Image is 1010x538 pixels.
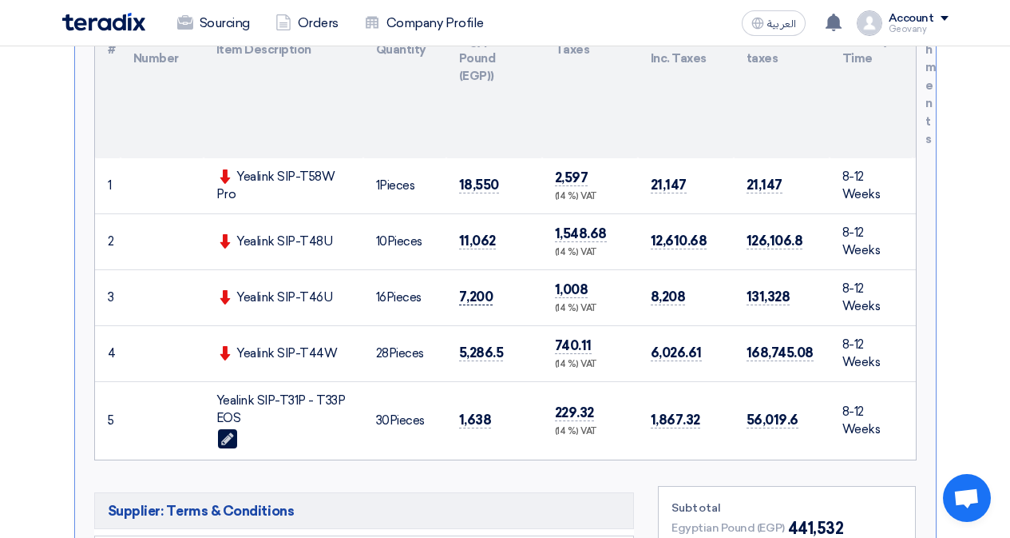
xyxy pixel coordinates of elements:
span: 8,208 [651,289,686,305]
td: 8-12 Weeks [830,158,913,214]
span: 1,548.68 [555,225,607,242]
td: 8-12 Weeks [830,325,913,381]
div: Yealink SIP-T44W [216,345,351,363]
div: (14 %) VAT [555,425,625,439]
td: 1 [95,158,121,214]
span: 30 [376,413,390,428]
div: (14 %) VAT [555,190,625,204]
div: Yealink SIP-T58W Pro [216,168,351,204]
span: 168,745.08 [747,345,814,361]
td: Pieces [363,269,446,325]
span: 6,026.61 [651,345,702,361]
span: 740.11 [555,337,592,354]
td: Pieces [363,325,446,381]
span: 7,200 [459,289,493,305]
td: 2 [95,213,121,269]
div: Account [889,12,934,26]
span: 56,019.6 [747,412,798,428]
td: 3 [95,269,121,325]
img: Teradix logo [62,13,145,31]
td: Pieces [363,213,446,269]
button: العربية [742,10,806,36]
a: Orders [263,6,351,41]
span: 1,638 [459,412,492,428]
span: Egyptian Pound (EGP) [671,520,784,536]
span: 11,062 [459,233,496,249]
span: 28 [376,346,389,361]
span: 5,286.5 [459,345,504,361]
span: 1 [376,178,380,193]
div: (14 %) VAT [555,358,625,372]
span: 10 [376,234,387,249]
span: 21,147 [651,177,687,193]
div: Yealink SIP-T48U [216,233,351,251]
td: Pieces [363,158,446,214]
div: Geovany [889,25,949,34]
span: 131,328 [747,289,790,305]
span: العربية [767,18,796,30]
img: profile_test.png [857,10,882,36]
td: 8-12 Weeks [830,213,913,269]
td: 8-12 Weeks [830,381,913,460]
td: Pieces [363,381,446,460]
span: 21,147 [747,177,782,193]
span: 229.32 [555,404,594,421]
span: 1,867.32 [651,412,700,428]
div: Yealink SIP-T46U [216,289,351,307]
a: Company Profile [351,6,497,41]
div: (14 %) VAT [555,302,625,316]
td: 8-12 Weeks [830,269,913,325]
span: 2,597 [555,169,588,186]
span: 1,008 [555,281,588,298]
a: Sourcing [164,6,263,41]
div: Subtotal [671,500,902,516]
span: 16 [376,290,386,305]
h5: Supplier: Terms & Conditions [94,492,635,529]
div: Open chat [943,474,991,522]
td: 5 [95,381,121,460]
td: 4 [95,325,121,381]
span: 12,610.68 [651,233,707,249]
span: 18,550 [459,177,499,193]
span: 126,106.8 [747,233,803,249]
div: (14 %) VAT [555,246,625,260]
div: Yealink SIP-T31P - T33P EOS [216,392,351,428]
